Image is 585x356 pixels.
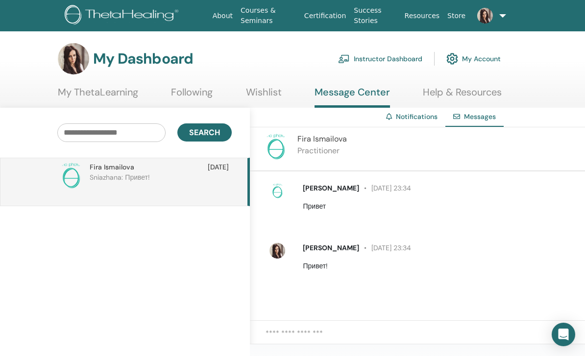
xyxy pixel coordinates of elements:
[90,172,232,202] p: Sniazhana: Привет!
[446,48,501,70] a: My Account
[208,162,229,172] span: [DATE]
[303,184,359,192] span: [PERSON_NAME]
[359,184,411,192] span: [DATE] 23:34
[269,243,285,259] img: default.jpg
[171,86,213,105] a: Following
[423,86,502,105] a: Help & Resources
[57,162,85,190] img: no-photo.png
[189,127,220,138] span: Search
[396,112,438,121] a: Notifications
[65,5,182,27] img: logo.png
[359,243,411,252] span: [DATE] 23:34
[209,7,237,25] a: About
[297,145,347,157] p: Practitioner
[237,1,300,30] a: Courses & Seminars
[269,183,285,199] img: no-photo.png
[90,162,134,172] span: Fira Ismailova
[246,86,282,105] a: Wishlist
[262,133,290,161] img: no-photo.png
[303,243,359,252] span: [PERSON_NAME]
[177,123,232,142] button: Search
[446,50,458,67] img: cog.svg
[477,8,493,24] img: default.jpg
[58,86,138,105] a: My ThetaLearning
[464,112,496,121] span: Messages
[303,201,577,212] p: Привет
[443,7,469,25] a: Store
[338,48,422,70] a: Instructor Dashboard
[93,50,193,68] h3: My Dashboard
[552,323,575,346] div: Open Intercom Messenger
[58,43,89,74] img: default.jpg
[350,1,400,30] a: Success Stories
[300,7,350,25] a: Certification
[338,54,350,63] img: chalkboard-teacher.svg
[315,86,390,108] a: Message Center
[297,134,347,144] span: Fira Ismailova
[401,7,444,25] a: Resources
[303,261,577,271] p: Привет!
